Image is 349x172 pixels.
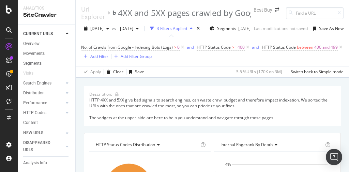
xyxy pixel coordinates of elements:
div: DISAPPEARED URLS [23,139,58,154]
div: Movements [23,50,45,57]
a: CURRENT URLS [23,30,64,37]
a: Distribution [23,90,64,97]
div: Search Engines [23,80,51,87]
button: Segments[DATE] [207,23,253,34]
span: vs [112,26,117,31]
div: Switch back to Simple mode [291,69,344,75]
a: Content [23,119,71,126]
div: 5.5 % URLs ( 170K on 3M ) [236,69,282,75]
a: Overview [23,40,71,47]
div: 3 Filters Applied [157,26,187,31]
div: Open Intercom Messenger [326,149,342,165]
a: NEW URLS [23,129,64,137]
a: Search Engines [23,80,64,87]
span: 2025 Jul. 22nd [117,26,133,31]
button: Add Filter Group [111,52,152,61]
button: Apply [81,66,101,77]
div: Save [135,69,144,75]
span: HTTP Status Code [262,44,296,50]
div: Content [23,119,38,126]
h4: Internal Pagerank by Depth [219,139,324,150]
div: [DATE] [238,26,251,31]
div: Clear [113,69,123,75]
div: Overview [23,40,40,47]
div: Add Filter Group [121,53,152,59]
a: HTTP Codes [23,109,64,116]
div: Analysis Info [23,159,47,167]
div: Distribution [23,90,45,97]
div: CURRENT URLS [23,30,53,37]
a: Performance [23,99,64,107]
button: Switch back to Simple mode [288,66,344,77]
div: Performance [23,99,47,107]
div: Apply [90,69,101,75]
div: HTTP 4XX and 5XX give bad signals to search engines, can waste crawl budget and therefore impact ... [89,97,335,121]
div: Add Filter [90,53,108,59]
span: 0 [177,43,180,52]
span: > [174,44,176,50]
div: Save As New [319,26,344,31]
div: 4XX and 5XX pages crawled by Google [118,7,261,19]
div: arrow-right-arrow-left [275,7,279,12]
text: 4% [225,162,231,167]
a: DISAPPEARED URLS [23,139,64,154]
a: Movements [23,50,71,57]
span: 400 and 499 [314,43,338,52]
div: Best Buy [254,6,272,13]
div: Description: [89,91,112,97]
div: NEW URLS [23,129,43,137]
span: 400 [238,43,245,52]
button: 3 Filters Applied [147,23,195,34]
button: Save [126,66,144,77]
a: Segments [23,60,71,67]
button: and [187,44,194,50]
div: times [195,25,201,32]
div: Last modifications not saved [254,26,308,31]
div: Segments [23,60,42,67]
a: Analysis Info [23,159,71,167]
span: 2025 Sep. 2nd [90,26,104,31]
button: and [252,44,259,50]
button: [DATE] [117,23,141,34]
div: SiteCrawler [23,11,70,19]
button: Clear [104,66,123,77]
h4: HTTP Status Codes Distribution [94,139,199,150]
span: No. of Crawls from Google - Indexing Bots (Logs) [81,44,173,50]
span: HTTP Status Codes Distribution [96,142,155,147]
button: Save As New [310,23,344,34]
button: Add Filter [81,52,108,61]
span: >= [232,44,237,50]
div: Visits [23,70,33,77]
div: Analytics [23,5,70,11]
input: Find a URL [286,7,344,19]
a: Url Explorer [81,5,105,20]
span: between [297,44,313,50]
div: HTTP Codes [23,109,46,116]
button: [DATE] [81,23,112,34]
span: Internal Pagerank by Depth [221,142,273,147]
span: Segments [217,26,236,31]
a: Visits [23,70,40,77]
span: HTTP Status Code [197,44,231,50]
